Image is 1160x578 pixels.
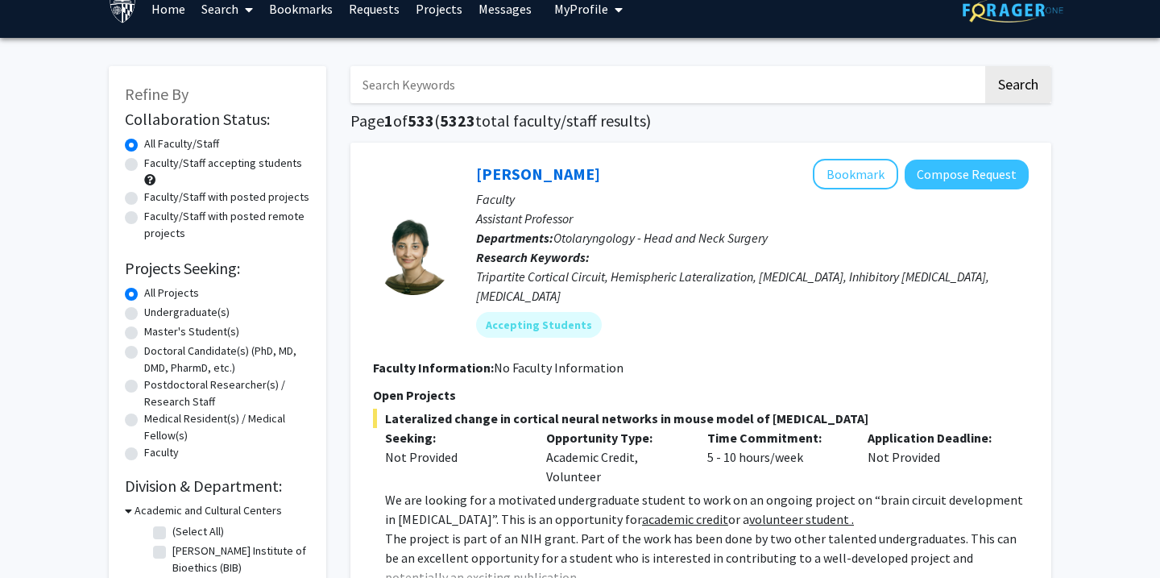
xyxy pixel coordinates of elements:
span: Refine By [125,84,188,104]
label: Faculty/Staff accepting students [144,155,302,172]
label: Master's Student(s) [144,323,239,340]
u: academic credit [642,511,728,527]
b: Research Keywords: [476,249,590,265]
button: Add Tara Deemyad to Bookmarks [813,159,898,189]
h1: Page of ( total faculty/staff results) [350,111,1051,131]
div: Not Provided [855,428,1017,486]
p: Open Projects [373,385,1029,405]
h2: Projects Seeking: [125,259,310,278]
p: Assistant Professor [476,209,1029,228]
input: Search Keywords [350,66,983,103]
h3: Academic and Cultural Centers [135,502,282,519]
div: Tripartite Cortical Circuit, Hemispheric Lateralization, [MEDICAL_DATA], Inhibitory [MEDICAL_DATA... [476,267,1029,306]
span: 1 [384,110,393,131]
button: Search [985,66,1051,103]
b: Faculty Information: [373,360,494,376]
p: Faculty [476,189,1029,209]
span: Otolaryngology - Head and Neck Surgery [553,230,768,246]
a: [PERSON_NAME] [476,164,600,184]
p: Opportunity Type: [546,428,683,447]
label: Undergraduate(s) [144,304,230,321]
label: Faculty/Staff with posted remote projects [144,208,310,242]
label: All Projects [144,285,199,301]
span: 533 [408,110,434,131]
div: Not Provided [385,447,522,467]
mat-chip: Accepting Students [476,312,602,338]
div: Academic Credit, Volunteer [534,428,695,486]
h2: Division & Department: [125,476,310,496]
label: All Faculty/Staff [144,135,219,152]
span: My Profile [554,1,608,17]
span: Lateralized change in cortical neural networks in mouse model of [MEDICAL_DATA] [373,409,1029,428]
div: 5 - 10 hours/week [695,428,856,486]
p: Seeking: [385,428,522,447]
p: Application Deadline: [868,428,1005,447]
label: Faculty/Staff with posted projects [144,189,309,206]
b: Departments: [476,230,553,246]
label: Faculty [144,444,179,461]
label: Postdoctoral Researcher(s) / Research Staff [144,376,310,410]
span: 5323 [440,110,475,131]
h2: Collaboration Status: [125,110,310,129]
span: No Faculty Information [494,360,623,376]
p: We are looking for a motivated undergraduate student to work on an ongoing project on “brain circ... [385,490,1029,529]
button: Compose Request to Tara Deemyad [905,160,1029,189]
iframe: Chat [12,505,68,566]
u: volunteer student . [749,511,854,527]
label: (Select All) [172,523,224,540]
label: Doctoral Candidate(s) (PhD, MD, DMD, PharmD, etc.) [144,343,310,376]
p: Time Commitment: [707,428,844,447]
label: Medical Resident(s) / Medical Fellow(s) [144,410,310,444]
label: [PERSON_NAME] Institute of Bioethics (BIB) [172,543,306,576]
